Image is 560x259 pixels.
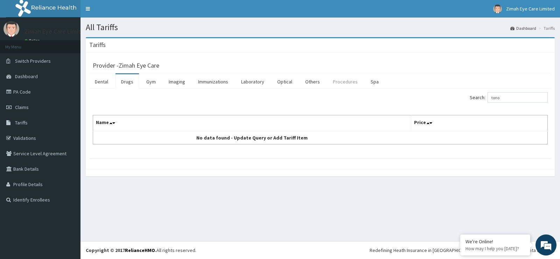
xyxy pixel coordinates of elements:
p: How may I help you today? [465,246,525,252]
p: Zimah Eye Care Limited [24,28,88,35]
a: Spa [365,74,384,89]
a: Dental [89,74,114,89]
strong: Copyright © 2017 . [86,247,156,253]
a: Immunizations [192,74,234,89]
span: Switch Providers [15,58,51,64]
a: Laboratory [236,74,270,89]
span: Claims [15,104,29,110]
a: Drugs [115,74,139,89]
a: Optical [272,74,298,89]
a: Others [300,74,325,89]
h1: All Tariffs [86,23,555,32]
a: Dashboard [510,25,536,31]
a: Gym [141,74,161,89]
img: d_794563401_company_1708531726252_794563401 [13,35,28,53]
span: We're online! [41,82,97,153]
a: Online [24,38,41,43]
div: Chat with us now [36,39,118,48]
a: RelianceHMO [125,247,155,253]
div: Minimize live chat window [115,4,132,20]
th: Price [411,115,548,131]
span: Dashboard [15,73,38,80]
h3: Provider - Zimah Eye Care [93,62,159,69]
th: Name [93,115,411,131]
a: Imaging [163,74,191,89]
label: Search: [470,92,548,103]
span: Tariffs [15,120,28,126]
img: User Image [493,5,502,13]
a: Procedures [327,74,363,89]
div: Redefining Heath Insurance in [GEOGRAPHIC_DATA] using Telemedicine and Data Science! [370,247,555,254]
img: User Image [3,21,19,37]
td: No data found - Update Query or Add Tariff Item [93,131,411,144]
span: Zimah Eye Care Limited [506,6,555,12]
input: Search: [488,92,548,103]
div: We're Online! [465,238,525,245]
li: Tariffs [537,25,555,31]
footer: All rights reserved. [80,241,560,259]
h3: Tariffs [89,42,106,48]
textarea: Type your message and hit 'Enter' [3,179,133,204]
